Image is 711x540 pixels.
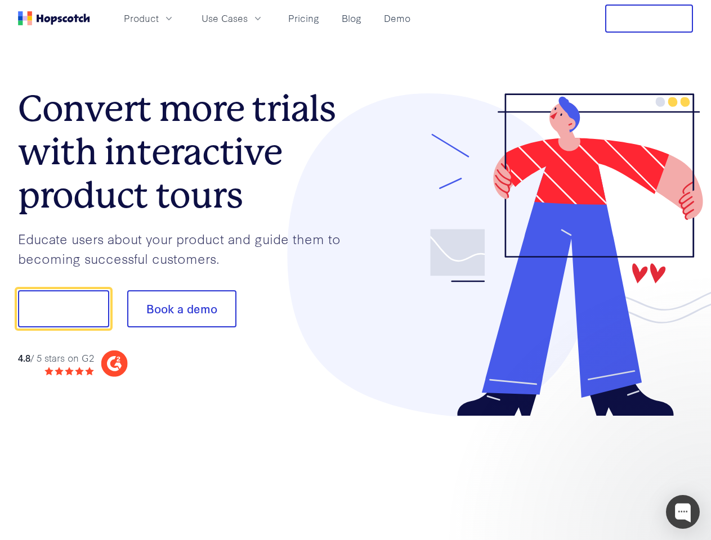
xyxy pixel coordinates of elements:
p: Educate users about your product and guide them to becoming successful customers. [18,229,356,268]
button: Free Trial [605,4,693,33]
a: Blog [337,9,366,28]
span: Product [124,11,159,25]
h1: Convert more trials with interactive product tours [18,87,356,217]
a: Home [18,11,90,25]
span: Use Cases [202,11,248,25]
strong: 4.8 [18,351,30,364]
a: Pricing [284,9,324,28]
a: Demo [379,9,415,28]
button: Use Cases [195,9,270,28]
div: / 5 stars on G2 [18,351,94,365]
button: Product [117,9,181,28]
button: Show me! [18,290,109,327]
button: Book a demo [127,290,236,327]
